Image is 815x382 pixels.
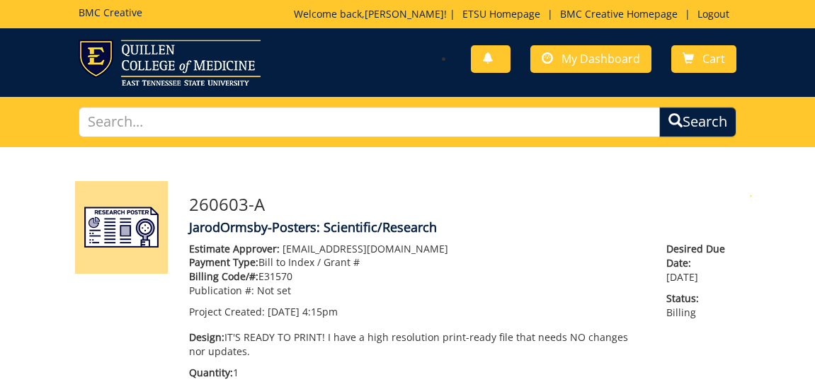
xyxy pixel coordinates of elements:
span: Quantity: [189,366,233,379]
a: Logout [690,7,736,21]
span: Desired Due Date: [666,242,741,270]
p: [EMAIL_ADDRESS][DOMAIN_NAME] [189,242,645,256]
span: Payment Type: [189,255,258,269]
span: Project Created: [189,305,265,318]
span: [DATE] 4:15pm [268,305,338,318]
input: Search... [79,107,660,137]
p: E31570 [189,270,645,284]
img: Product featured image [75,181,169,274]
p: 1 [189,366,645,380]
span: Not set [257,284,291,297]
p: [DATE] [666,242,741,284]
a: My Dashboard [530,45,651,73]
h3: 260603-A [189,195,740,214]
a: [PERSON_NAME] [365,7,444,21]
h4: JarodOrmsby-Posters: Scientific/Research [189,221,740,235]
h5: BMC Creative [79,7,142,18]
p: Welcome back, ! | | | [294,7,736,21]
button: Search [659,107,736,137]
span: Estimate Approver: [189,242,280,255]
span: Publication #: [189,284,254,297]
a: BMC Creative Homepage [553,7,685,21]
p: IT'S READY TO PRINT! I have a high resolution print-ready file that needs NO changes nor updates. [189,330,645,359]
span: My Dashboard [562,51,640,66]
span: Cart [702,51,725,66]
a: Cart [671,45,736,73]
p: Bill to Index / Grant # [189,255,645,270]
p: Billing [666,291,741,320]
span: Billing Code/#: [189,270,258,283]
a: ETSU Homepage [455,7,547,21]
span: Status: [666,291,741,306]
img: ETSU logo [79,40,261,86]
span: Design: [189,330,224,344]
